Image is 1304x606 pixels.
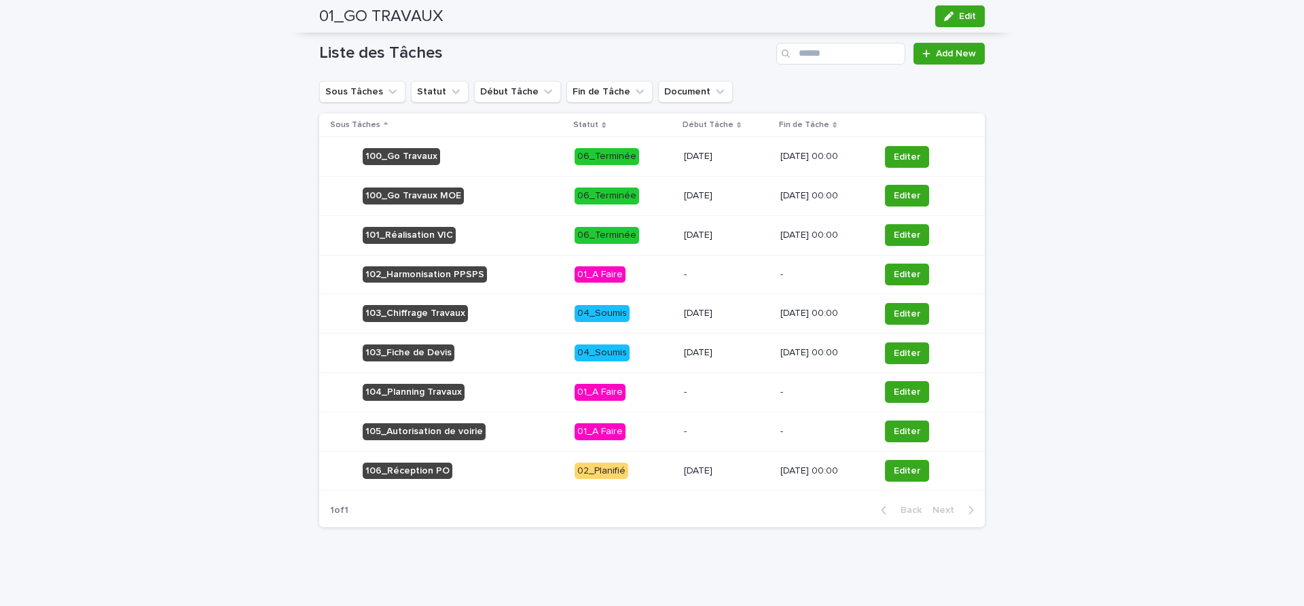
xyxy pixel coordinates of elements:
tr: 100_Go Travaux MOE06_Terminée[DATE][DATE] 00:00Editer [319,176,985,215]
div: 106_Réception PO [363,463,452,480]
p: [DATE] 00:00 [780,190,869,202]
tr: 103_Fiche de Devis04_Soumis[DATE][DATE] 00:00Editer [319,334,985,373]
span: Editer [894,425,920,438]
button: Editer [885,342,929,364]
p: [DATE] 00:00 [780,151,869,162]
div: 105_Autorisation de voirie [363,423,486,440]
div: 100_Go Travaux [363,148,440,165]
div: 104_Planning Travaux [363,384,465,401]
h1: Liste des Tâches [319,43,771,63]
p: [DATE] [684,151,769,162]
tr: 104_Planning Travaux01_A Faire--Editer [319,372,985,412]
div: 06_Terminée [575,148,639,165]
button: Editer [885,460,929,482]
p: [DATE] [684,308,769,319]
div: 101_Réalisation VIC [363,227,456,244]
span: Edit [959,12,976,21]
div: 04_Soumis [575,305,630,322]
tr: 101_Réalisation VIC06_Terminée[DATE][DATE] 00:00Editer [319,215,985,255]
span: Editer [894,464,920,478]
span: Editer [894,346,920,360]
span: Add New [936,49,976,58]
span: Editer [894,385,920,399]
button: Next [927,504,985,516]
p: Fin de Tâche [779,118,829,132]
span: Next [932,505,962,515]
span: Editer [894,189,920,202]
p: - [780,269,869,281]
p: Sous Tâches [330,118,380,132]
button: Editer [885,421,929,442]
div: 02_Planifié [575,463,628,480]
p: - [684,269,769,281]
a: Add New [913,43,985,65]
button: Editer [885,224,929,246]
button: Document [658,81,733,103]
p: [DATE] [684,347,769,359]
div: 103_Chiffrage Travaux [363,305,468,322]
span: Back [892,505,922,515]
p: Début Tâche [683,118,733,132]
button: Editer [885,185,929,207]
button: Fin de Tâche [566,81,653,103]
p: Statut [573,118,598,132]
tr: 102_Harmonisation PPSPS01_A Faire--Editer [319,255,985,294]
button: Editer [885,264,929,285]
tr: 100_Go Travaux06_Terminée[DATE][DATE] 00:00Editer [319,137,985,177]
button: Début Tâche [474,81,561,103]
p: [DATE] [684,190,769,202]
div: 06_Terminée [575,227,639,244]
h2: 01_GO TRAVAUX [319,7,443,26]
div: 01_A Faire [575,384,626,401]
button: Edit [935,5,985,27]
div: 01_A Faire [575,266,626,283]
p: [DATE] [684,465,769,477]
span: Editer [894,150,920,164]
button: Back [870,504,927,516]
p: - [684,426,769,438]
p: 1 of 1 [319,494,359,527]
p: - [780,387,869,398]
p: [DATE] [684,230,769,241]
span: Editer [894,268,920,281]
p: [DATE] 00:00 [780,230,869,241]
button: Editer [885,303,929,325]
p: [DATE] 00:00 [780,465,869,477]
div: 103_Fiche de Devis [363,344,454,361]
tr: 103_Chiffrage Travaux04_Soumis[DATE][DATE] 00:00Editer [319,294,985,334]
input: Search [776,43,905,65]
tr: 106_Réception PO02_Planifié[DATE][DATE] 00:00Editer [319,451,985,491]
p: [DATE] 00:00 [780,347,869,359]
div: 100_Go Travaux MOE [363,188,464,204]
span: Editer [894,228,920,242]
span: Editer [894,307,920,321]
p: - [684,387,769,398]
p: [DATE] 00:00 [780,308,869,319]
div: 102_Harmonisation PPSPS [363,266,487,283]
button: Editer [885,146,929,168]
button: Editer [885,381,929,403]
p: - [780,426,869,438]
tr: 105_Autorisation de voirie01_A Faire--Editer [319,412,985,451]
button: Statut [411,81,469,103]
div: 06_Terminée [575,188,639,204]
div: 04_Soumis [575,344,630,361]
div: 01_A Faire [575,423,626,440]
button: Sous Tâches [319,81,405,103]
